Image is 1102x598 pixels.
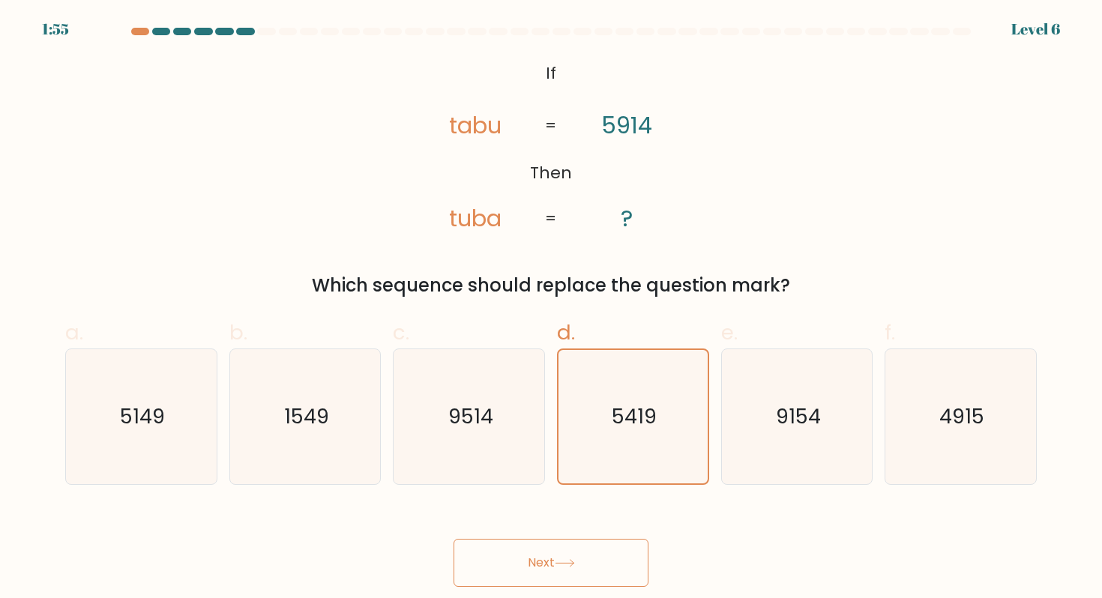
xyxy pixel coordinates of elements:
span: c. [393,318,409,347]
span: a. [65,318,83,347]
span: b. [229,318,247,347]
text: 5149 [120,402,165,430]
tspan: 5914 [601,109,652,142]
span: e. [721,318,738,347]
text: 1549 [284,402,329,430]
tspan: = [545,208,556,231]
tspan: ? [621,202,633,235]
tspan: tuba [449,202,502,235]
text: 5419 [612,402,657,430]
text: 4915 [939,402,984,430]
span: d. [557,318,575,347]
tspan: Then [530,162,572,185]
tspan: tabu [449,109,502,142]
div: 1:55 [42,18,69,40]
div: Level 6 [1011,18,1060,40]
text: 9154 [776,402,821,430]
span: f. [885,318,895,347]
text: 9514 [448,402,493,430]
tspan: If [546,61,556,85]
div: Which sequence should replace the question mark? [74,272,1028,299]
tspan: = [545,114,556,137]
svg: @import url('[URL][DOMAIN_NAME]); [406,57,697,236]
button: Next [454,539,648,587]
